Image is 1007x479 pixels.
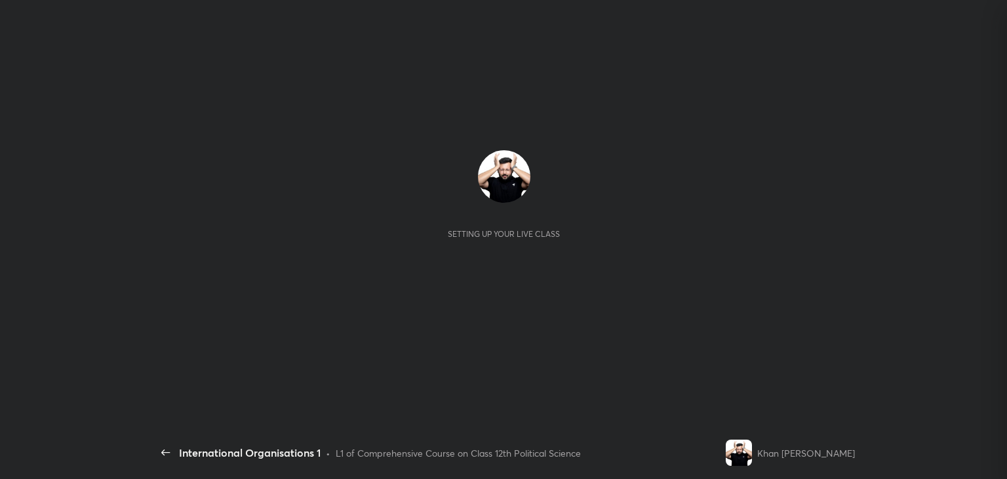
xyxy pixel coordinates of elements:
[179,445,321,461] div: International Organisations 1
[478,150,530,203] img: 9471f33ee4cf4c9c8aef64665fbd547a.jpg
[326,446,330,460] div: •
[448,229,560,239] div: Setting up your live class
[757,446,855,460] div: Khan [PERSON_NAME]
[726,440,752,466] img: 9471f33ee4cf4c9c8aef64665fbd547a.jpg
[336,446,581,460] div: L1 of Comprehensive Course on Class 12th Political Science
